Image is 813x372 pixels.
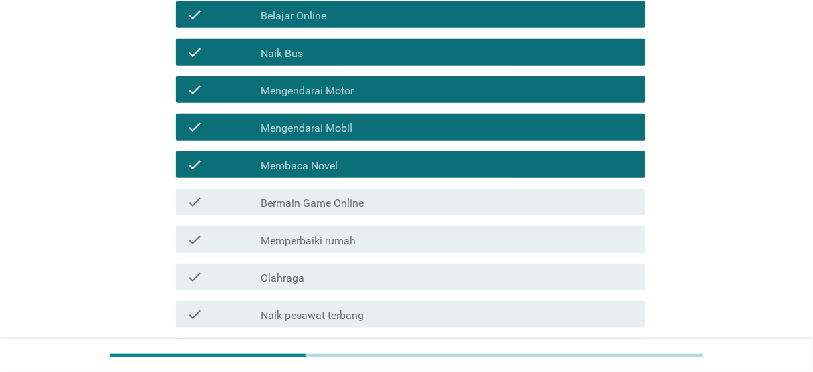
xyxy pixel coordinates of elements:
[261,122,352,135] label: Mengendarai Mobil
[261,234,356,248] label: Memperbaiki rumah
[261,272,304,285] label: Olahraga
[187,44,203,60] i: check
[261,47,303,60] label: Naik Bus
[187,231,203,248] i: check
[187,269,203,285] i: check
[261,84,354,98] label: Mengendarai Motor
[187,82,203,98] i: check
[187,7,203,23] i: check
[187,119,203,135] i: check
[187,306,203,322] i: check
[261,159,338,173] label: Membaca Novel
[261,197,364,210] label: Bermain Game Online
[187,194,203,210] i: check
[187,157,203,173] i: check
[261,9,326,23] label: Belajar Online
[261,309,364,322] label: Naik pesawat terbang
